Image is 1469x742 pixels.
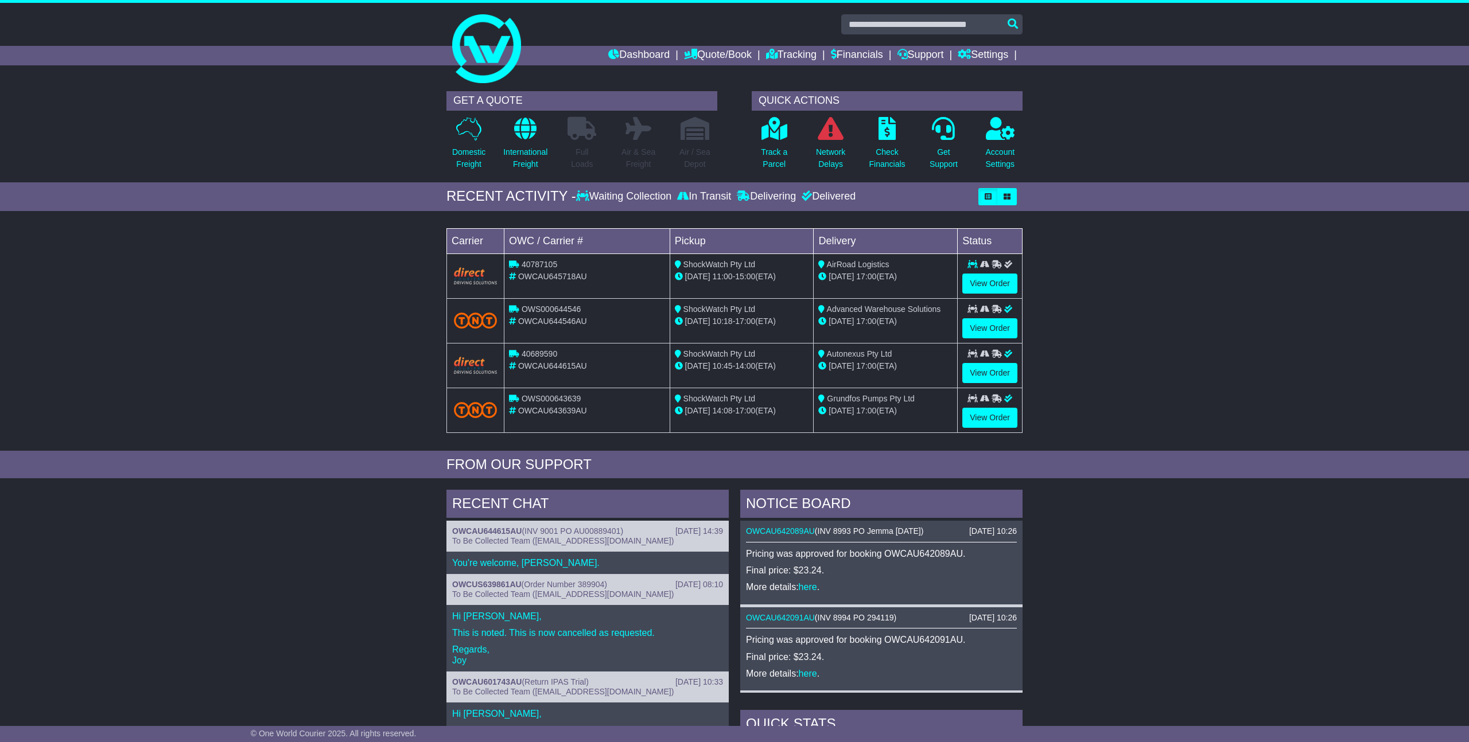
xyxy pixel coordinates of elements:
[818,526,921,536] span: INV 8993 PO Jemma [DATE]
[929,116,958,177] a: GetSupport
[713,361,733,370] span: 10:45
[452,116,486,177] a: DomesticFreight
[670,228,814,253] td: Pickup
[962,363,1017,383] a: View Order
[735,361,755,370] span: 14:00
[856,272,876,281] span: 17:00
[799,582,817,592] a: here
[675,526,723,536] div: [DATE] 14:39
[452,580,723,589] div: ( )
[735,317,755,326] span: 17:00
[503,146,547,170] p: International Freight
[746,526,815,536] a: OWCAU642089AU
[735,406,755,415] span: 17:00
[829,317,854,326] span: [DATE]
[815,116,846,177] a: NetworkDelays
[452,536,674,545] span: To Be Collected Team ([EMAIL_ADDRESS][DOMAIN_NAME])
[713,272,733,281] span: 11:00
[969,613,1017,623] div: [DATE] 10:26
[827,304,941,314] span: Advanced Warehouse Solutions
[818,613,894,622] span: INV 8994 PO 294119
[818,271,953,283] div: (ETA)
[816,146,845,170] p: Network Delays
[740,490,1023,521] div: NOTICE BOARD
[897,46,944,65] a: Support
[735,272,755,281] span: 15:00
[685,317,710,326] span: [DATE]
[683,394,756,403] span: ShockWatch Pty Ltd
[522,260,557,269] span: 40787105
[675,580,723,589] div: [DATE] 08:10
[452,557,723,568] p: You're welcome, [PERSON_NAME].
[856,406,876,415] span: 17:00
[761,146,787,170] p: Track a Parcel
[522,349,557,358] span: 40689590
[522,394,581,403] span: OWS000643639
[962,408,1017,428] a: View Order
[766,46,817,65] a: Tracking
[675,677,723,687] div: [DATE] 10:33
[734,190,799,203] div: Delivering
[452,708,723,719] p: Hi [PERSON_NAME],
[446,490,729,521] div: RECENT CHAT
[829,361,854,370] span: [DATE]
[679,146,710,170] p: Air / Sea Depot
[675,315,809,327] div: - (ETA)
[746,548,1017,559] p: Pricing was approved for booking OWCAU642089AU.
[454,357,497,374] img: Direct.png
[452,677,723,687] div: ( )
[986,146,1015,170] p: Account Settings
[675,405,809,417] div: - (ETA)
[831,46,883,65] a: Financials
[869,116,906,177] a: CheckFinancials
[799,190,856,203] div: Delivered
[713,406,733,415] span: 14:08
[958,228,1023,253] td: Status
[503,116,548,177] a: InternationalFreight
[814,228,958,253] td: Delivery
[447,228,504,253] td: Carrier
[674,190,734,203] div: In Transit
[685,406,710,415] span: [DATE]
[518,317,587,326] span: OWCAU644546AU
[518,406,587,415] span: OWCAU643639AU
[962,274,1017,294] a: View Order
[522,304,581,314] span: OWS000644546
[452,725,723,736] p: I have cancelled the job as requested.
[740,710,1023,741] div: Quick Stats
[446,188,576,205] div: RECENT ACTIVITY -
[576,190,674,203] div: Waiting Collection
[985,116,1016,177] a: AccountSettings
[446,91,717,111] div: GET A QUOTE
[685,272,710,281] span: [DATE]
[454,313,497,328] img: TNT_Domestic.png
[454,267,497,284] img: Direct.png
[452,611,723,622] p: Hi [PERSON_NAME],
[685,361,710,370] span: [DATE]
[452,146,485,170] p: Domestic Freight
[829,272,854,281] span: [DATE]
[446,456,1023,473] div: FROM OUR SUPPORT
[856,317,876,326] span: 17:00
[524,526,620,536] span: INV 9001 PO AU00889401
[683,349,756,358] span: ShockWatch Pty Ltd
[608,46,670,65] a: Dashboard
[452,589,674,599] span: To Be Collected Team ([EMAIL_ADDRESS][DOMAIN_NAME])
[869,146,906,170] p: Check Financials
[958,46,1008,65] a: Settings
[452,627,723,638] p: This is noted. This is now cancelled as requested.
[746,651,1017,662] p: Final price: $23.24.
[827,260,889,269] span: AirRoad Logistics
[818,315,953,327] div: (ETA)
[829,406,854,415] span: [DATE]
[746,613,1017,623] div: ( )
[746,565,1017,576] p: Final price: $23.24.
[818,360,953,372] div: (ETA)
[452,677,522,686] a: OWCAU601743AU
[746,581,1017,592] p: More details: .
[799,669,817,678] a: here
[713,317,733,326] span: 10:18
[452,644,723,666] p: Regards, Joy
[760,116,788,177] a: Track aParcel
[452,526,522,536] a: OWCAU644615AU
